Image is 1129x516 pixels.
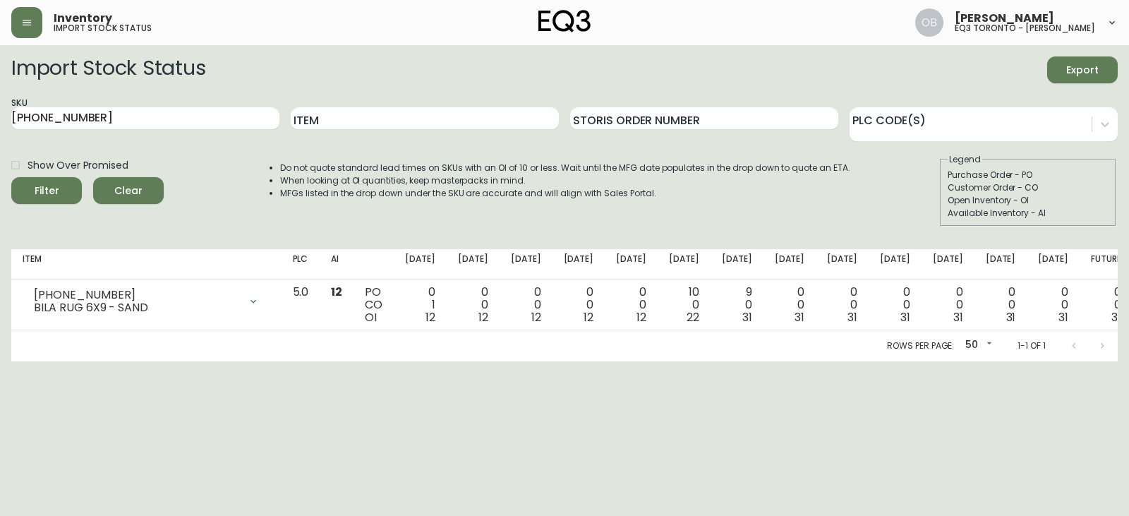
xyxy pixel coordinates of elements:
th: [DATE] [974,249,1027,280]
img: 8e0065c524da89c5c924d5ed86cfe468 [915,8,943,37]
div: 50 [960,334,995,357]
li: Do not quote standard lead times on SKUs with an OI of 10 or less. Wait until the MFG date popula... [280,162,850,174]
div: [PHONE_NUMBER] [34,289,239,301]
span: OI [365,309,377,325]
th: [DATE] [500,249,553,280]
div: Purchase Order - PO [948,169,1109,181]
span: 12 [531,309,541,325]
td: 5.0 [282,280,320,330]
span: Inventory [54,13,112,24]
div: 0 0 [511,286,541,324]
span: Clear [104,182,152,200]
div: Open Inventory - OI [948,194,1109,207]
h2: Import Stock Status [11,56,205,83]
span: 31 [795,309,804,325]
div: Available Inventory - AI [948,207,1109,220]
th: [DATE] [605,249,658,280]
span: [PERSON_NAME] [955,13,1054,24]
button: Filter [11,177,82,204]
th: [DATE] [394,249,447,280]
th: PLC [282,249,320,280]
th: [DATE] [816,249,869,280]
span: 31 [953,309,963,325]
div: 9 0 [722,286,752,324]
th: [DATE] [763,249,816,280]
span: 31 [1006,309,1016,325]
th: AI [320,249,354,280]
div: 0 0 [775,286,805,324]
th: [DATE] [553,249,605,280]
div: 0 0 [986,286,1016,324]
li: When looking at OI quantities, keep masterpacks in mind. [280,174,850,187]
div: 0 0 [880,286,910,324]
div: PO CO [365,286,382,324]
img: logo [538,10,591,32]
button: Clear [93,177,164,204]
th: [DATE] [658,249,711,280]
div: 0 0 [1091,286,1121,324]
p: 1-1 of 1 [1018,340,1046,352]
li: MFGs listed in the drop down under the SKU are accurate and will align with Sales Portal. [280,187,850,200]
th: [DATE] [711,249,763,280]
span: 31 [1111,309,1121,325]
div: BILA RUG 6X9 - SAND [34,301,239,314]
div: [PHONE_NUMBER]BILA RUG 6X9 - SAND [23,286,270,317]
th: Item [11,249,282,280]
div: 0 0 [458,286,488,324]
p: Rows per page: [887,340,954,352]
div: 10 0 [669,286,699,324]
div: 0 0 [1038,286,1068,324]
div: 0 0 [827,286,857,324]
div: 0 0 [564,286,594,324]
span: 12 [636,309,646,325]
h5: eq3 toronto - [PERSON_NAME] [955,24,1095,32]
span: 12 [331,284,342,300]
div: 0 0 [933,286,963,324]
div: 0 0 [616,286,646,324]
th: [DATE] [1027,249,1080,280]
span: 31 [742,309,752,325]
span: Export [1058,61,1106,79]
span: 31 [900,309,910,325]
span: 12 [478,309,488,325]
span: 12 [425,309,435,325]
th: [DATE] [869,249,922,280]
div: 0 1 [405,286,435,324]
span: 12 [584,309,593,325]
span: 31 [1058,309,1068,325]
div: Customer Order - CO [948,181,1109,194]
th: [DATE] [922,249,974,280]
span: 31 [847,309,857,325]
th: [DATE] [447,249,500,280]
legend: Legend [948,153,982,166]
span: 22 [687,309,699,325]
h5: import stock status [54,24,152,32]
span: Show Over Promised [28,158,128,173]
button: Export [1047,56,1118,83]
